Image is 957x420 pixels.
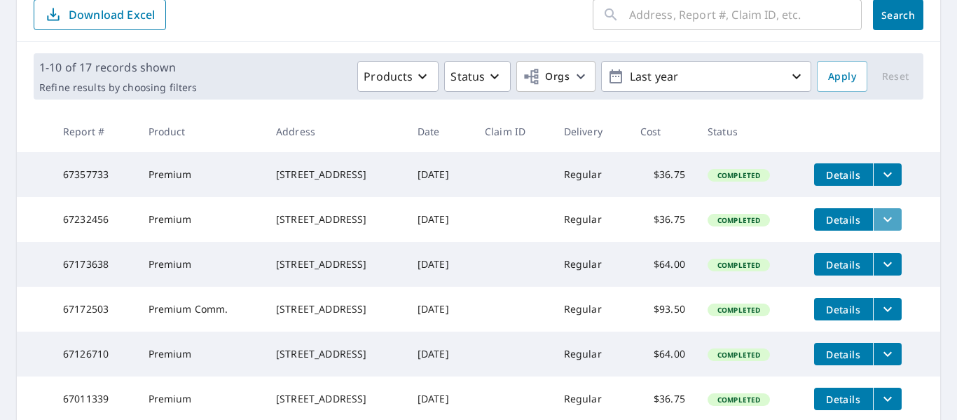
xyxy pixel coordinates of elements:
td: Regular [553,332,629,377]
td: Premium Comm. [137,287,265,332]
p: Last year [624,65,788,89]
button: filesDropdownBtn-67357733 [873,163,902,186]
span: Details [822,393,865,406]
p: Products [364,68,413,85]
button: detailsBtn-67173638 [814,253,873,276]
th: Status [696,111,803,152]
div: [STREET_ADDRESS] [276,212,395,226]
div: [STREET_ADDRESS] [276,347,395,361]
td: Regular [553,152,629,197]
td: Premium [137,332,265,377]
p: Status [450,68,485,85]
td: $64.00 [629,332,696,377]
p: Download Excel [69,7,155,22]
td: 67357733 [52,152,137,197]
div: [STREET_ADDRESS] [276,302,395,316]
p: Refine results by choosing filters [39,81,197,94]
td: Premium [137,152,265,197]
td: Premium [137,197,265,242]
td: 67126710 [52,332,137,377]
button: filesDropdownBtn-67126710 [873,343,902,365]
td: Regular [553,242,629,287]
td: Regular [553,197,629,242]
div: [STREET_ADDRESS] [276,392,395,406]
td: $93.50 [629,287,696,332]
button: filesDropdownBtn-67173638 [873,253,902,276]
button: Last year [601,61,811,92]
button: detailsBtn-67126710 [814,343,873,365]
span: Completed [709,215,769,225]
div: [STREET_ADDRESS] [276,168,395,182]
td: [DATE] [406,197,474,242]
button: Status [444,61,511,92]
span: Completed [709,395,769,405]
th: Date [406,111,474,152]
span: Details [822,258,865,271]
span: Details [822,303,865,316]
span: Completed [709,305,769,315]
span: Details [822,168,865,182]
span: Completed [709,170,769,180]
th: Product [137,111,265,152]
th: Claim ID [474,111,553,152]
span: Completed [709,350,769,360]
td: 67173638 [52,242,137,287]
button: filesDropdownBtn-67232456 [873,208,902,231]
button: Orgs [516,61,595,92]
td: 67232456 [52,197,137,242]
td: $36.75 [629,197,696,242]
span: Search [884,8,912,22]
td: [DATE] [406,332,474,377]
button: filesDropdownBtn-67172503 [873,298,902,320]
p: 1-10 of 17 records shown [39,59,197,76]
td: [DATE] [406,287,474,332]
button: detailsBtn-67232456 [814,208,873,231]
td: $64.00 [629,242,696,287]
button: detailsBtn-67357733 [814,163,873,186]
button: Apply [817,61,867,92]
td: [DATE] [406,242,474,287]
th: Cost [629,111,696,152]
button: detailsBtn-67172503 [814,298,873,320]
td: 67172503 [52,287,137,332]
span: Details [822,348,865,361]
span: Completed [709,260,769,270]
th: Address [265,111,406,152]
div: [STREET_ADDRESS] [276,257,395,271]
td: Regular [553,287,629,332]
th: Delivery [553,111,629,152]
button: detailsBtn-67011339 [814,388,873,410]
th: Report # [52,111,137,152]
td: $36.75 [629,152,696,197]
button: Products [357,61,439,92]
button: filesDropdownBtn-67011339 [873,388,902,410]
td: Premium [137,242,265,287]
td: [DATE] [406,152,474,197]
span: Orgs [523,68,570,86]
span: Apply [828,68,856,86]
span: Details [822,213,865,226]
